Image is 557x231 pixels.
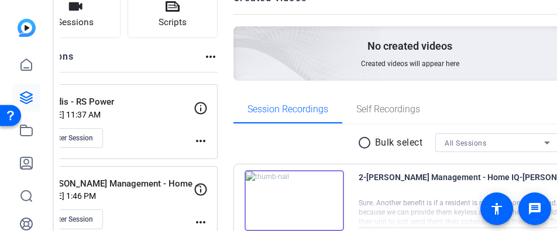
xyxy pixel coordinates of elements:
[40,128,103,148] button: Enter Session
[50,133,93,143] span: Enter Session
[356,105,420,114] span: Self Recordings
[50,215,93,224] span: Enter Session
[40,177,201,191] p: [PERSON_NAME] Management - Home IQ
[490,202,504,216] mat-icon: accessibility
[247,105,328,114] span: Session Recordings
[40,95,201,109] p: Elandis - RS Power
[445,139,486,147] span: All Sessions
[18,19,36,37] img: blue-gradient.svg
[194,134,208,148] mat-icon: more_horiz
[40,191,194,201] p: [DATE] 1:46 PM
[367,39,452,53] p: No created videos
[245,170,344,231] img: thumb-nail
[40,110,194,119] p: [DATE] 11:37 AM
[528,202,542,216] mat-icon: message
[357,136,375,150] mat-icon: radio_button_unchecked
[194,215,208,229] mat-icon: more_horiz
[361,59,459,68] span: Created videos will appear here
[204,50,218,64] mat-icon: more_horiz
[57,16,94,29] span: Sessions
[159,16,187,29] span: Scripts
[40,209,103,229] button: Enter Session
[375,136,423,150] p: Bulk select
